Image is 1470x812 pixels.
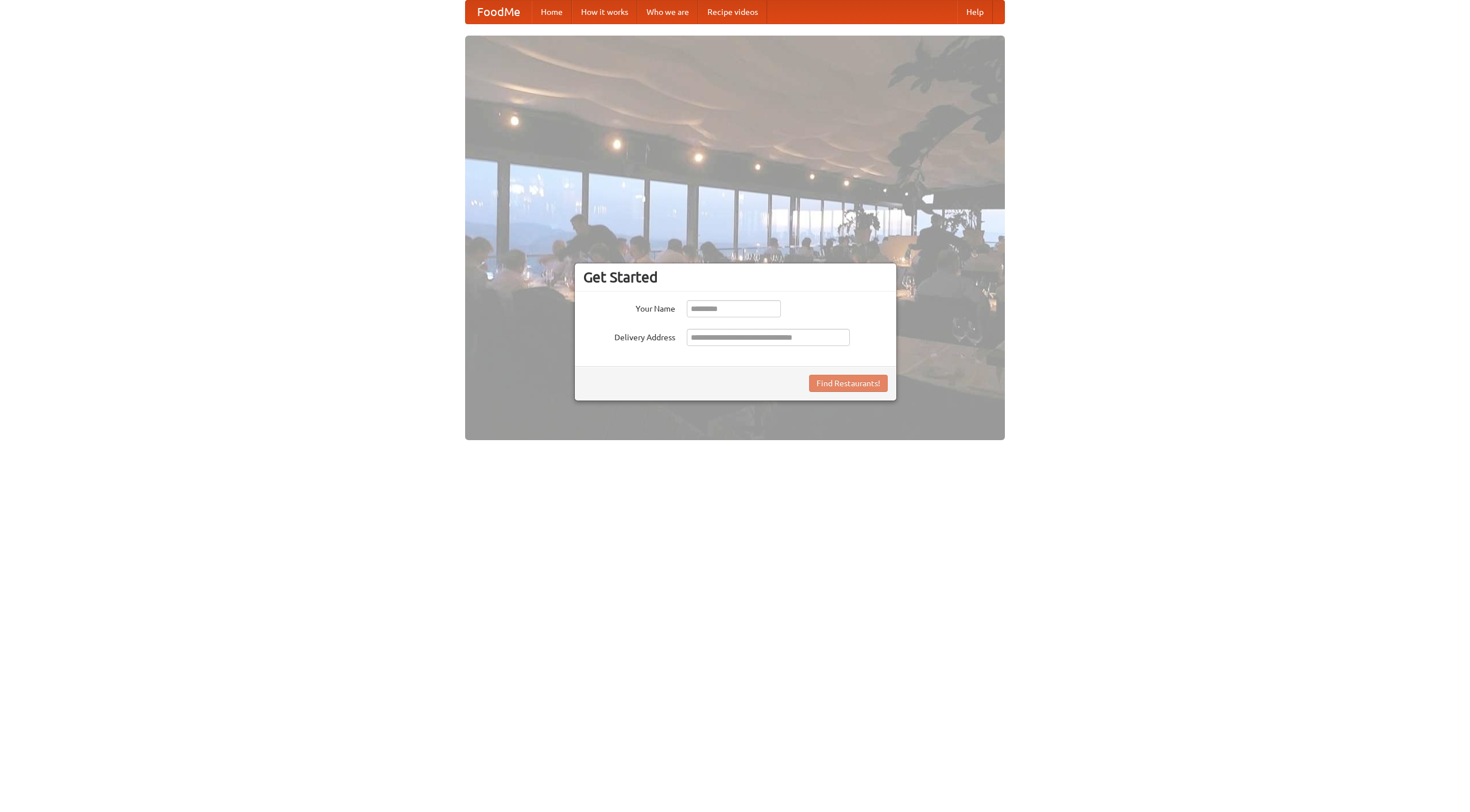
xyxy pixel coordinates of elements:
a: Home [532,1,572,24]
a: How it works [572,1,637,24]
a: Who we are [637,1,698,24]
a: FoodMe [466,1,532,24]
a: Recipe videos [698,1,767,24]
h3: Get Started [583,269,888,286]
a: Help [957,1,993,24]
button: Find Restaurants! [809,375,888,392]
label: Delivery Address [583,329,675,343]
label: Your Name [583,300,675,314]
